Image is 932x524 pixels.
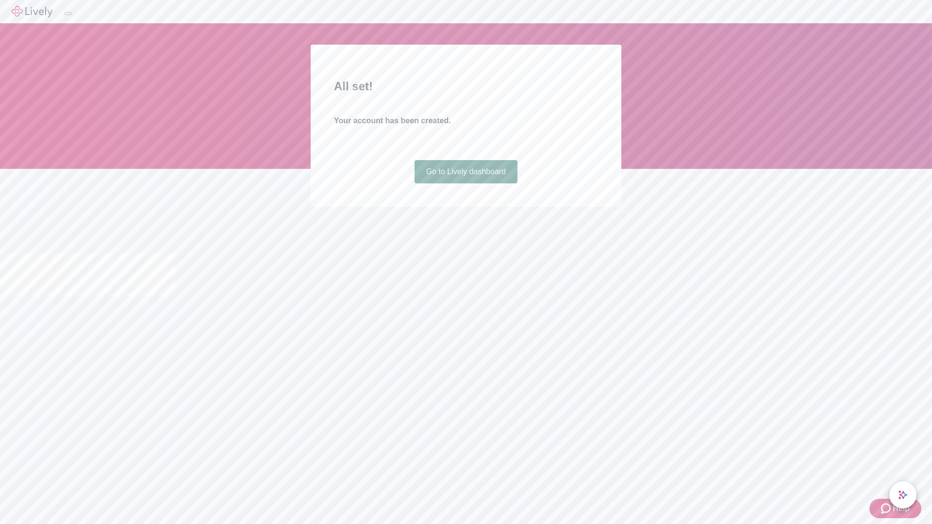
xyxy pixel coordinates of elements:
[64,12,72,15] button: Log out
[334,78,598,95] h2: All set!
[12,6,52,17] img: Lively
[415,160,518,183] a: Go to Lively dashboard
[334,115,598,127] h4: Your account has been created.
[898,490,908,500] svg: Lively AI Assistant
[869,499,921,518] button: Zendesk support iconHelp
[893,503,910,514] span: Help
[881,503,893,514] svg: Zendesk support icon
[889,481,916,508] button: chat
